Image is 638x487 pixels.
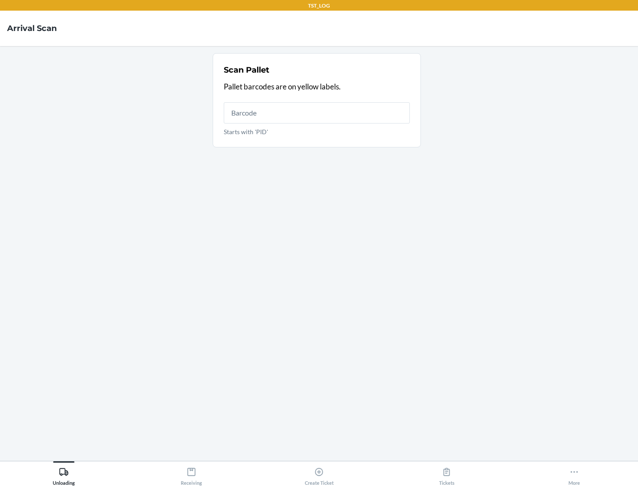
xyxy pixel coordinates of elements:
[224,127,410,136] p: Starts with 'PID'
[224,81,410,93] p: Pallet barcodes are on yellow labels.
[308,2,330,10] p: TST_LOG
[510,461,638,486] button: More
[53,464,75,486] div: Unloading
[224,64,269,76] h2: Scan Pallet
[439,464,455,486] div: Tickets
[224,102,410,124] input: Starts with 'PID'
[7,23,57,34] h4: Arrival Scan
[383,461,510,486] button: Tickets
[128,461,255,486] button: Receiving
[255,461,383,486] button: Create Ticket
[181,464,202,486] div: Receiving
[305,464,334,486] div: Create Ticket
[568,464,580,486] div: More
